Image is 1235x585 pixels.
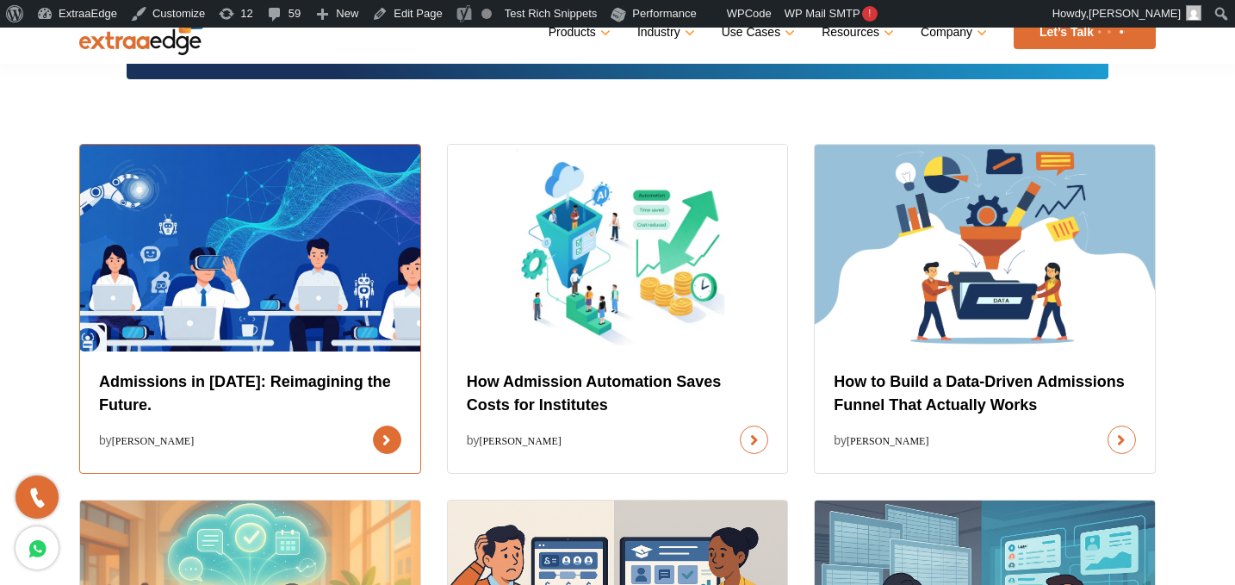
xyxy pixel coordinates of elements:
span: ! [862,6,878,22]
a: Company [921,20,984,45]
a: Let’s Talk [1014,16,1156,49]
a: Industry [637,20,692,45]
a: Use Cases [722,20,791,45]
a: Resources [822,20,891,45]
a: Products [549,20,607,45]
span: [PERSON_NAME] [1089,7,1181,20]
